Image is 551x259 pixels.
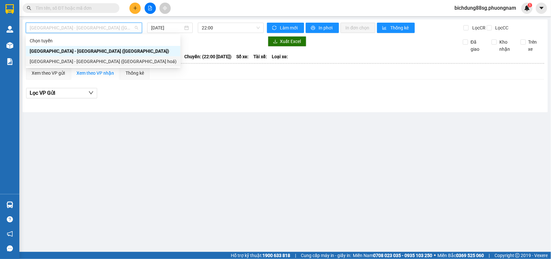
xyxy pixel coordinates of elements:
[515,253,520,258] span: copyright
[373,253,432,258] strong: 0708 023 035 - 0935 103 250
[5,4,14,14] img: logo-vxr
[434,254,436,257] span: ⚪️
[529,3,531,7] span: 1
[295,252,296,259] span: |
[341,23,376,33] button: In đơn chọn
[301,252,351,259] span: Cung cấp máy in - giấy in:
[148,6,152,10] span: file-add
[126,70,144,77] div: Thống kê
[456,253,484,258] strong: 0369 525 060
[272,26,278,31] span: sync
[6,201,13,208] img: warehouse-icon
[6,58,13,65] img: solution-icon
[184,53,231,60] span: Chuyến: (22:00 [DATE])
[390,24,410,31] span: Thống kê
[30,37,177,44] div: Chọn tuyến
[77,70,114,77] div: Xem theo VP nhận
[6,26,13,33] img: warehouse-icon
[268,36,306,47] button: downloadXuất Excel
[526,38,545,53] span: Trên xe
[32,70,65,77] div: Xem theo VP gửi
[493,24,510,31] span: Lọc CC
[382,26,388,31] span: bar-chart
[437,252,484,259] span: Miền Bắc
[311,26,316,31] span: printer
[449,4,521,12] span: bichdung88sg.phuongnam
[267,23,304,33] button: syncLàm mới
[468,38,487,53] span: Đã giao
[253,53,267,60] span: Tài xế:
[145,3,156,14] button: file-add
[377,23,415,33] button: bar-chartThống kê
[497,38,515,53] span: Kho nhận
[262,253,290,258] strong: 1900 633 818
[30,48,177,55] div: [GEOGRAPHIC_DATA] - [GEOGRAPHIC_DATA] ([GEOGRAPHIC_DATA])
[36,5,112,12] input: Tìm tên, số ĐT hoặc mã đơn
[202,23,260,33] span: 22:00
[539,5,545,11] span: caret-down
[129,3,141,14] button: plus
[236,53,249,60] span: Số xe:
[7,231,13,237] span: notification
[26,88,97,98] button: Lọc VP Gửi
[272,53,288,60] span: Loại xe:
[163,6,167,10] span: aim
[26,56,180,67] div: Nha Trang - Sài Gòn (Hàng hoá)
[489,252,490,259] span: |
[30,58,177,65] div: [GEOGRAPHIC_DATA] - [GEOGRAPHIC_DATA] ([GEOGRAPHIC_DATA] hoá)
[6,42,13,49] img: warehouse-icon
[88,90,94,95] span: down
[27,6,31,10] span: search
[536,3,547,14] button: caret-down
[7,216,13,222] span: question-circle
[26,36,180,46] div: Chọn tuyến
[306,23,339,33] button: printerIn phơi
[528,3,532,7] sup: 1
[30,89,55,97] span: Lọc VP Gửi
[280,24,299,31] span: Làm mới
[26,46,180,56] div: Sài Gòn - Nha Trang (Hàng Hoá)
[151,24,183,31] input: 11/08/2025
[231,252,290,259] span: Hỗ trợ kỹ thuật:
[133,6,138,10] span: plus
[30,23,138,33] span: Sài Gòn - Nha Trang (Hàng Hoá)
[159,3,171,14] button: aim
[7,245,13,252] span: message
[319,24,334,31] span: In phơi
[353,252,432,259] span: Miền Nam
[470,24,486,31] span: Lọc CR
[524,5,530,11] img: icon-new-feature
